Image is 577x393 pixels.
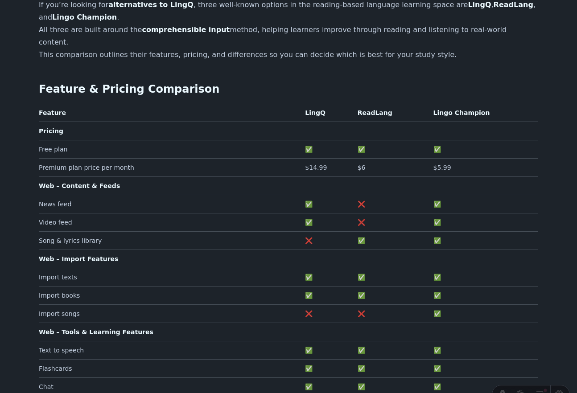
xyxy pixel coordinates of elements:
[301,140,354,158] td: ✅
[354,158,430,176] td: $6
[354,213,430,231] td: ❌
[354,231,430,250] td: ✅
[354,195,430,213] td: ❌
[430,304,539,323] td: ✅
[354,140,430,158] td: ✅
[301,268,354,286] td: ✅
[354,107,430,122] th: ReadLang
[39,140,301,158] td: Free plan
[354,359,430,377] td: ✅
[142,25,230,34] strong: comprehensible input
[354,286,430,304] td: ✅
[301,359,354,377] td: ✅
[301,195,354,213] td: ✅
[52,13,117,21] strong: Lingo Champion
[301,213,354,231] td: ✅
[430,140,539,158] td: ✅
[430,231,539,250] td: ✅
[354,304,430,323] td: ❌
[301,158,354,176] td: $14.99
[39,268,301,286] td: Import texts
[39,286,301,304] td: Import books
[39,359,301,377] td: Flashcards
[39,213,301,231] td: Video feed
[430,286,539,304] td: ✅
[430,213,539,231] td: ✅
[354,341,430,359] td: ✅
[39,158,301,176] td: Premium plan price per month
[430,359,539,377] td: ✅
[39,195,301,213] td: News feed
[39,127,63,135] strong: Pricing
[430,268,539,286] td: ✅
[39,82,538,97] h2: Feature & Pricing Comparison
[301,107,354,122] th: LingQ
[494,0,533,9] strong: ReadLang
[39,182,120,189] strong: Web – Content & Feeds
[301,286,354,304] td: ✅
[430,341,539,359] td: ✅
[39,328,153,336] strong: Web – Tools & Learning Features
[468,0,491,9] strong: LingQ
[39,341,301,359] td: Text to speech
[39,231,301,250] td: Song & lyrics library
[430,195,539,213] td: ✅
[301,304,354,323] td: ❌
[301,341,354,359] td: ✅
[430,158,539,176] td: $5.99
[39,107,301,122] th: Feature
[301,231,354,250] td: ❌
[39,255,118,262] strong: Web – Import Features
[430,107,539,122] th: Lingo Champion
[39,304,301,323] td: Import songs
[108,0,194,9] strong: alternatives to LingQ
[354,268,430,286] td: ✅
